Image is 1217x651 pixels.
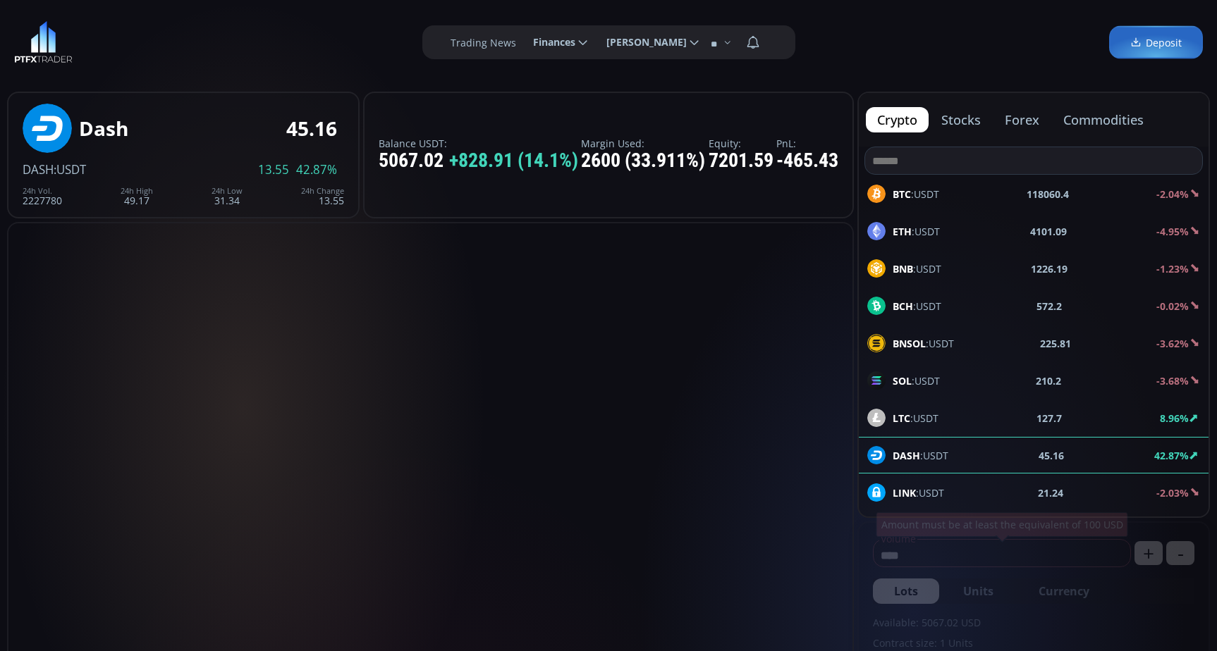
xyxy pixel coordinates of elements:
[523,28,575,56] span: Finances
[449,150,578,172] span: +828.91 (14.1%)
[79,118,128,139] div: Dash
[893,187,939,201] span: :USDT
[776,150,838,172] div: -465.43
[379,138,578,149] label: Balance USDT:
[23,161,54,178] span: DASH
[776,138,838,149] label: PnL:
[893,187,911,201] b: BTC
[893,224,940,239] span: :USDT
[893,374,912,387] b: SOL
[296,163,337,176] span: 42.87%
[581,138,705,149] label: Margin Used:
[1156,337,1189,350] b: -3.62%
[1156,262,1189,275] b: -1.23%
[893,411,910,425] b: LTC
[1040,336,1071,351] b: 225.81
[893,485,944,500] span: :USDT
[581,150,705,172] div: 2600 (33.911%)
[258,163,289,176] span: 13.55
[121,187,153,195] div: 24h High
[1156,187,1189,201] b: -2.04%
[893,262,913,275] b: BNB
[1030,224,1067,239] b: 4101.09
[1036,299,1062,314] b: 572.2
[1036,411,1062,426] b: 127.7
[379,150,578,172] div: 5067.02
[23,187,62,206] div: 2227780
[1156,225,1189,238] b: -4.95%
[709,150,773,172] div: 7201.59
[1160,411,1189,425] b: 8.96%
[121,187,153,206] div: 49.17
[866,107,929,132] button: crypto
[893,337,926,350] b: BNSOL
[893,299,913,313] b: BCH
[1156,486,1189,500] b: -2.03%
[212,187,243,206] div: 31.34
[709,138,773,149] label: Equity:
[451,35,516,50] label: Trading News
[23,187,62,195] div: 24h Vol.
[1156,374,1189,387] b: -3.68%
[54,161,86,178] span: :USDT
[597,28,687,56] span: [PERSON_NAME]
[1038,485,1063,500] b: 21.24
[1109,26,1203,59] a: Deposit
[1052,107,1155,132] button: commodities
[893,261,941,276] span: :USDT
[14,21,73,63] img: LOGO
[1031,261,1068,276] b: 1226.19
[1036,373,1061,388] b: 210.2
[301,187,344,195] div: 24h Change
[893,411,938,426] span: :USDT
[893,336,954,351] span: :USDT
[893,225,912,238] b: ETH
[893,373,940,388] span: :USDT
[1027,187,1069,201] b: 118060.4
[286,118,337,139] div: 45.16
[301,187,344,206] div: 13.55
[893,486,916,500] b: LINK
[993,107,1051,132] button: forex
[930,107,992,132] button: stocks
[1130,35,1182,50] span: Deposit
[893,299,941,314] span: :USDT
[1156,299,1189,313] b: -0.02%
[212,187,243,195] div: 24h Low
